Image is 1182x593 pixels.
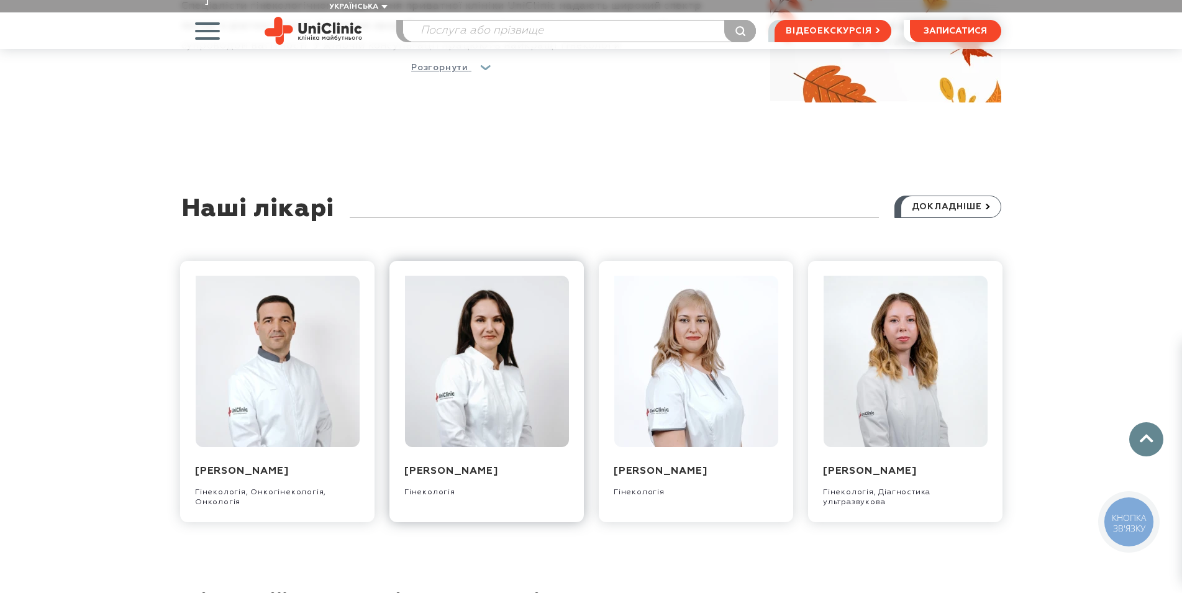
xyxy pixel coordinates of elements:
span: Українська [329,3,378,11]
img: Рязанова Олена Дмитрівна [823,276,987,447]
a: [PERSON_NAME] [614,466,707,476]
img: Таранова Юлія Володимирівна [614,276,778,447]
img: Uniclinic [265,17,362,45]
span: докладніше [912,196,982,217]
a: Цурканенко Андрій Дмитрович [195,356,359,365]
div: Наші лікарі [181,196,335,242]
img: Воробйова Юлія Валеріївна [404,276,568,447]
a: відеоекскурсія [775,20,891,42]
a: Воробйова Юлія Валеріївна [404,356,568,365]
span: відеоекскурсія [786,20,871,42]
a: Таранова Юлія Володимирівна [614,356,778,365]
button: Українська [326,2,388,12]
img: Цурканенко Андрій Дмитрович [195,276,359,447]
span: КНОПКА ЗВ'ЯЗКУ [1112,512,1146,534]
div: Гінекологія, Онкогінекологія, Онкологія [195,478,360,507]
a: [PERSON_NAME] [823,466,916,476]
a: докладніше [894,196,1001,218]
a: Рязанова Олена Дмитрівна [823,356,987,365]
span: записатися [924,27,987,35]
a: Розгорнути [411,58,491,78]
span: Розгорнути [411,63,468,72]
div: Гінекологія, Діагностика ультразвукова [823,478,988,507]
div: Гінекологія [404,478,569,497]
a: [PERSON_NAME] [404,466,498,476]
a: [PERSON_NAME] [195,466,288,476]
div: Гінекологія [614,478,778,497]
button: записатися [910,20,1001,42]
input: Послуга або прізвище [403,20,756,42]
